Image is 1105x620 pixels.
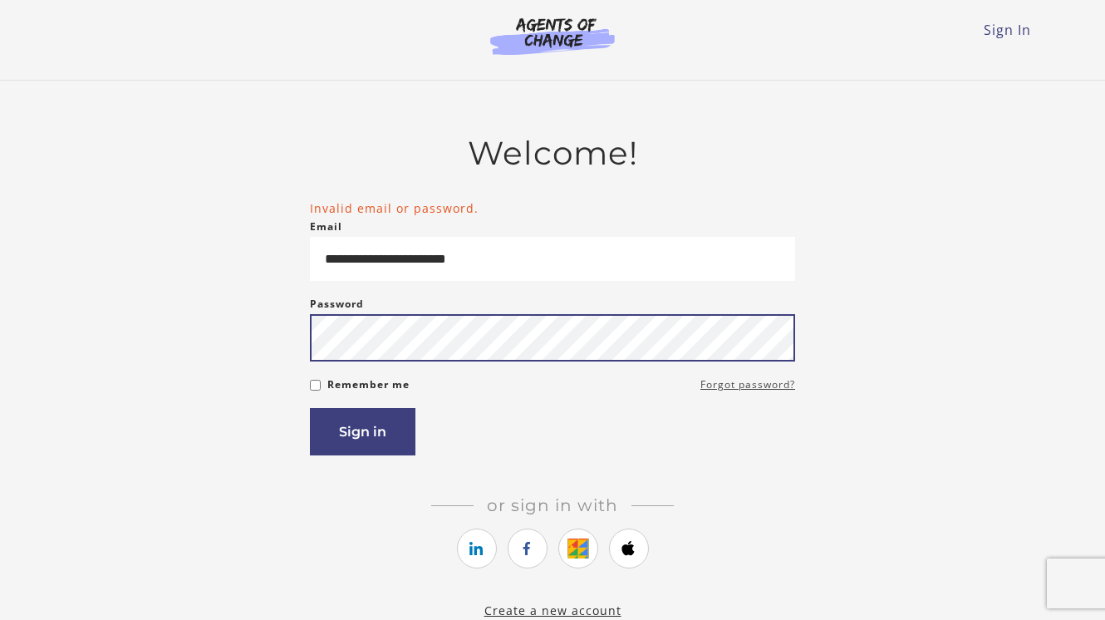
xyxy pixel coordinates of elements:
img: Agents of Change Logo [473,17,632,55]
a: Sign In [984,21,1031,39]
label: Remember me [327,375,410,395]
li: Invalid email or password. [310,199,795,217]
a: https://courses.thinkific.com/users/auth/facebook?ss%5Breferral%5D=&ss%5Buser_return_to%5D=&ss%5B... [508,529,548,568]
a: Forgot password? [700,375,795,395]
a: https://courses.thinkific.com/users/auth/google?ss%5Breferral%5D=&ss%5Buser_return_to%5D=&ss%5Bvi... [558,529,598,568]
button: Sign in [310,408,415,455]
label: Password [310,294,364,314]
a: https://courses.thinkific.com/users/auth/linkedin?ss%5Breferral%5D=&ss%5Buser_return_to%5D=&ss%5B... [457,529,497,568]
label: Email [310,217,342,237]
h2: Welcome! [310,134,795,173]
a: https://courses.thinkific.com/users/auth/apple?ss%5Breferral%5D=&ss%5Buser_return_to%5D=&ss%5Bvis... [609,529,649,568]
span: Or sign in with [474,495,631,515]
a: Create a new account [484,603,621,618]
